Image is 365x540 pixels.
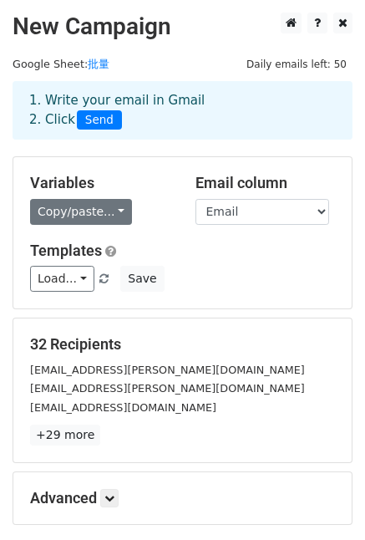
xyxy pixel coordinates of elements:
[281,460,365,540] iframe: Chat Widget
[30,199,132,225] a: Copy/paste...
[13,13,352,41] h2: New Campaign
[30,364,305,376] small: [EMAIL_ADDRESS][PERSON_NAME][DOMAIN_NAME]
[30,489,335,507] h5: Advanced
[30,242,102,259] a: Templates
[30,335,335,354] h5: 32 Recipients
[88,58,109,70] a: 批量
[17,91,348,130] div: 1. Write your email in Gmail 2. Click
[30,401,216,414] small: [EMAIL_ADDRESS][DOMAIN_NAME]
[241,58,352,70] a: Daily emails left: 50
[241,55,352,74] span: Daily emails left: 50
[195,174,336,192] h5: Email column
[30,425,100,446] a: +29 more
[30,266,94,292] a: Load...
[30,174,170,192] h5: Variables
[120,266,164,292] button: Save
[77,110,122,130] span: Send
[30,382,305,395] small: [EMAIL_ADDRESS][PERSON_NAME][DOMAIN_NAME]
[13,58,109,70] small: Google Sheet:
